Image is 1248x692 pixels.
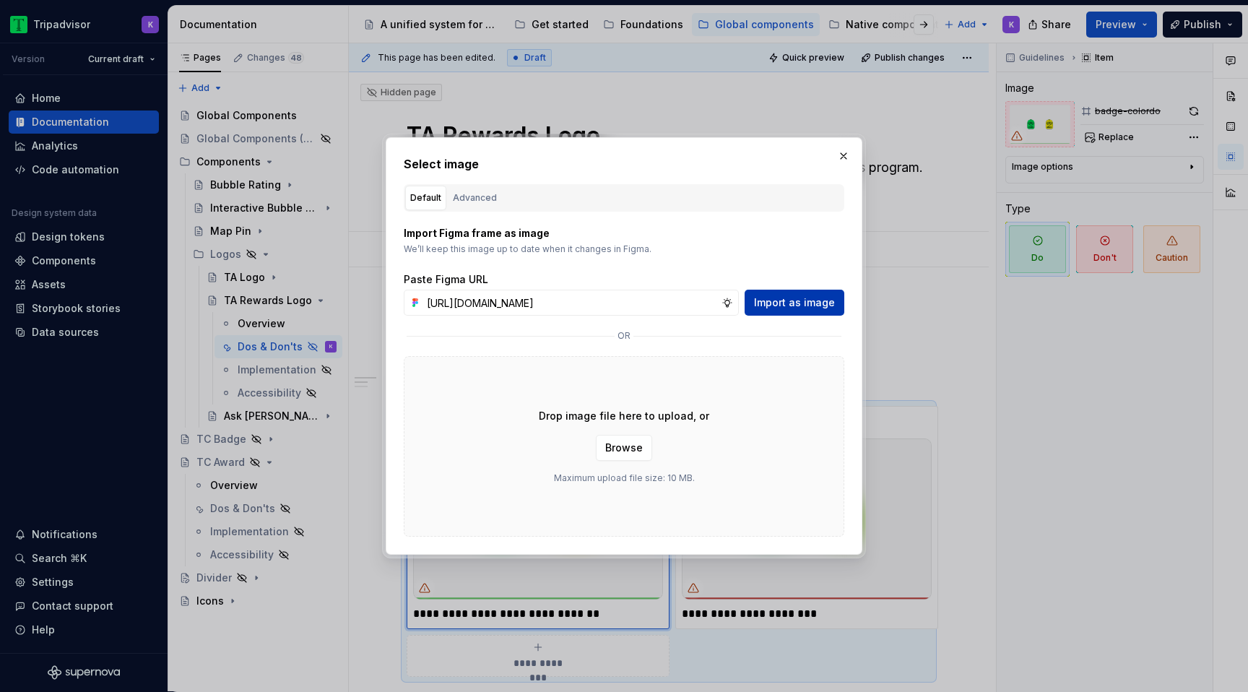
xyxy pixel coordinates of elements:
button: Browse [596,435,652,461]
p: We’ll keep this image up to date when it changes in Figma. [404,243,844,255]
span: Import as image [754,295,835,310]
span: Browse [605,441,643,455]
input: https://figma.com/file... [421,290,721,316]
div: Default [410,191,441,205]
label: Paste Figma URL [404,272,488,287]
h2: Select image [404,155,844,173]
p: or [617,330,630,342]
div: Advanced [453,191,497,205]
p: Drop image file here to upload, or [539,409,709,423]
p: Import Figma frame as image [404,226,844,241]
p: Maximum upload file size: 10 MB. [554,472,695,484]
button: Import as image [745,290,844,316]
